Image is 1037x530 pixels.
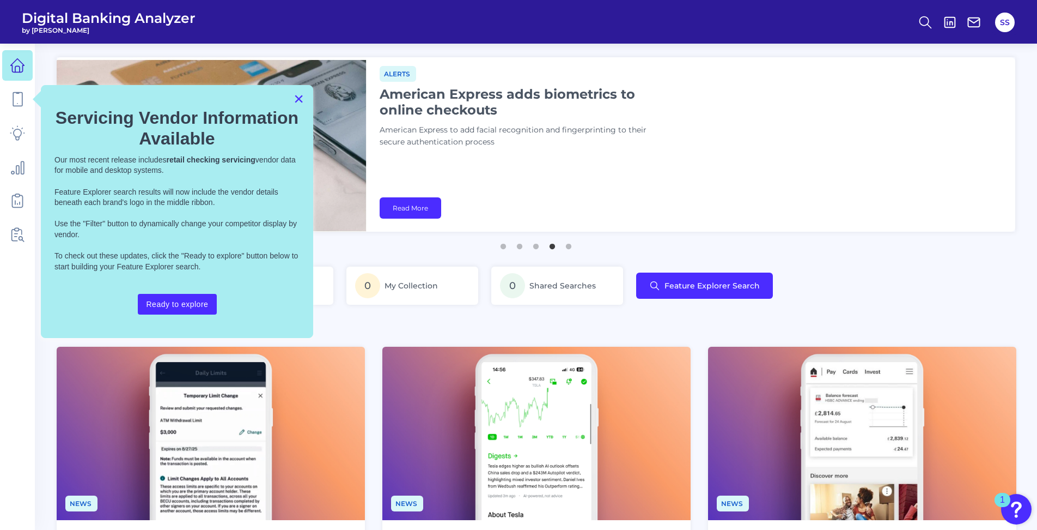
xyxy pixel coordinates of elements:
[382,347,691,520] img: News - Phone (1).png
[717,496,749,511] span: News
[57,347,365,520] img: News - Phone (2).png
[138,294,217,315] button: Ready to explore
[380,66,416,82] span: Alerts
[529,281,596,291] span: Shared Searches
[22,10,196,26] span: Digital Banking Analyzer
[385,281,438,291] span: My Collection
[391,496,423,511] span: News
[294,90,304,107] button: Close
[500,273,525,298] span: 0
[355,273,380,298] span: 0
[1000,500,1005,514] div: 1
[380,86,652,118] h1: American Express adds biometrics to online checkouts
[380,124,652,148] p: American Express to add facial recognition and fingerprinting to their secure authentication process
[1001,494,1032,525] button: Open Resource Center, 1 new notification
[22,26,196,34] span: by [PERSON_NAME]
[54,107,300,149] h2: Servicing Vendor Information Available
[498,238,509,249] button: 1
[530,238,541,249] button: 3
[514,238,525,249] button: 2
[708,347,1016,520] img: News - Phone.png
[65,496,97,511] span: News
[54,251,300,272] p: To check out these updates, click the "Ready to explore" button below to start building your Feat...
[166,155,255,164] strong: retail checking servicing
[563,238,574,249] button: 5
[664,281,760,290] span: Feature Explorer Search
[54,219,300,240] p: Use the "Filter" button to dynamically change your competitor display by vendor.
[547,238,558,249] button: 4
[380,197,441,219] a: Read More
[57,57,367,232] img: bannerImg
[995,13,1015,32] button: SS
[54,187,300,208] p: Feature Explorer search results will now include the vendor details beneath each brand's logo in ...
[54,155,166,164] span: Our most recent release includes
